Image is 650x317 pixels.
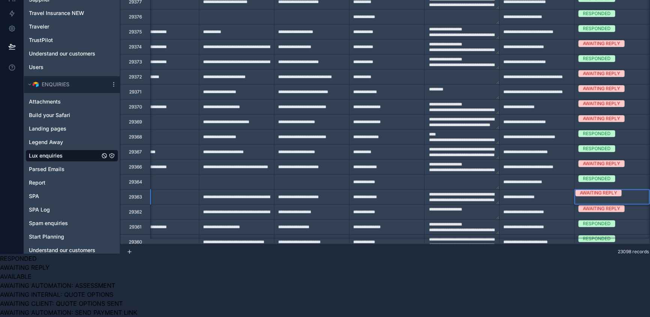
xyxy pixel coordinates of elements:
[618,249,649,255] span: 23098 records
[129,74,142,80] div: 29372
[29,125,66,132] span: Landing pages
[129,134,142,140] div: 29368
[26,109,118,121] div: Build your Safari
[129,194,142,200] div: 29363
[29,50,95,57] span: Understand our customers
[26,136,118,148] div: Legend Away
[129,44,142,50] div: 29374
[583,220,611,227] div: RESPONDED
[26,79,108,90] button: Airtable LogoENQUIRIES
[129,239,142,245] div: 29360
[583,100,620,107] div: AWAITING REPLY
[26,34,118,46] div: TrustPilot
[129,14,142,20] div: 29376
[42,81,69,88] span: ENQUIRIES
[29,179,45,186] span: Report
[29,152,63,159] span: Lux enquiries
[129,164,142,170] div: 29366
[583,130,611,137] div: RESPONDED
[583,70,620,77] div: AWAITING REPLY
[583,25,611,32] div: RESPONDED
[129,119,142,125] div: 29369
[26,217,118,229] div: Spam enquiries
[583,235,611,242] div: RESPONDED
[26,244,118,256] div: Understand our customers
[583,85,620,92] div: AWAITING REPLY
[583,205,620,212] div: AWAITING REPLY
[26,7,118,19] div: Travel Insurance NEW
[26,96,118,108] div: Attachments
[29,233,64,240] span: Start Planning
[129,59,142,65] div: 29373
[129,104,142,110] div: 29370
[26,150,118,162] div: Lux enquiries
[29,63,44,71] span: Users
[29,219,68,227] span: Spam enquiries
[583,115,620,122] div: AWAITING REPLY
[29,36,53,44] span: TrustPilot
[29,23,49,30] span: Traveler
[580,189,617,196] div: AWAITING REPLY
[29,9,84,17] span: Travel Insurance NEW
[29,165,65,173] span: Parsed Emails
[129,89,141,95] div: 29371
[26,190,118,202] div: SPA
[583,40,620,47] div: AWAITING REPLY
[26,123,118,135] div: Landing pages
[29,246,95,254] span: Understand our customers
[129,29,142,35] div: 29375
[29,98,61,105] span: Attachments
[583,10,611,17] div: RESPONDED
[129,209,142,215] div: 29362
[33,81,39,87] img: Airtable Logo
[29,138,63,146] span: Legend Away
[583,175,611,182] div: RESPONDED
[583,160,620,167] div: AWAITING REPLY
[29,192,39,200] span: SPA
[26,21,118,33] div: Traveler
[29,206,50,213] span: SPA Log
[26,177,118,189] div: Report
[26,231,118,243] div: Start Planning
[26,61,118,73] div: Users
[129,224,141,230] div: 29361
[129,149,142,155] div: 29367
[29,111,70,119] span: Build your Safari
[583,55,611,62] div: RESPONDED
[26,163,118,175] div: Parsed Emails
[583,145,611,152] div: RESPONDED
[26,48,118,60] div: Understand our customers
[129,179,142,185] div: 29364
[26,204,118,216] div: SPA Log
